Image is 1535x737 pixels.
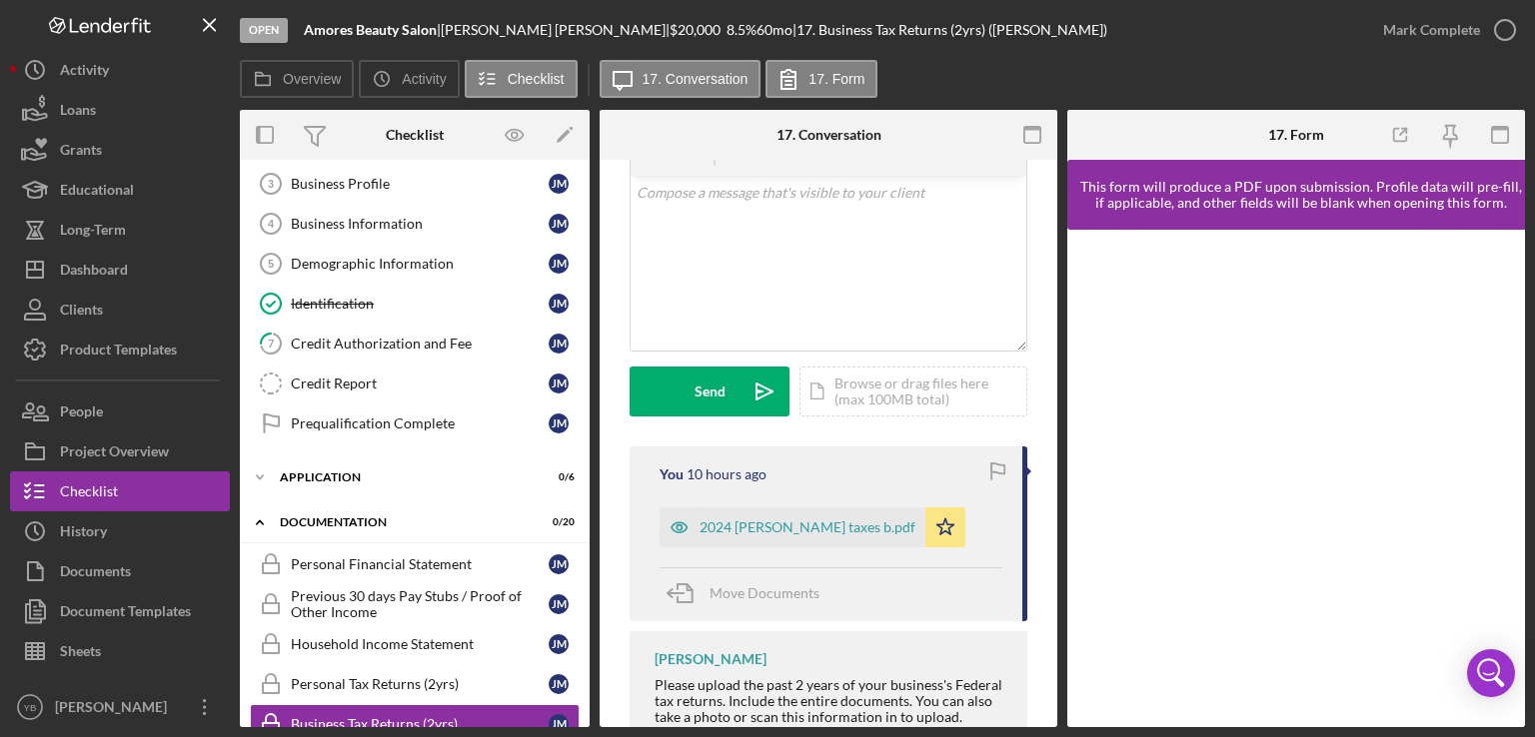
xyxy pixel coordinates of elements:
div: Sheets [60,631,101,676]
a: 3Business ProfileJM [250,164,580,204]
div: J M [549,594,569,614]
div: [PERSON_NAME] [655,651,767,667]
div: 60 mo [757,22,792,38]
div: J M [549,714,569,734]
div: | [304,22,441,38]
div: Open Intercom Messenger [1467,649,1515,697]
a: Credit ReportJM [250,364,580,403]
tspan: 5 [268,258,274,270]
label: 17. Form [808,71,864,87]
div: Credit Authorization and Fee [291,336,549,352]
button: Overview [240,60,354,98]
div: Business Profile [291,176,549,192]
div: Prequalification Complete [291,415,549,431]
tspan: 3 [268,178,274,190]
div: 0 / 6 [539,471,575,483]
div: History [60,511,107,556]
div: J M [549,554,569,574]
button: Documents [10,551,230,591]
a: 4Business InformationJM [250,204,580,244]
div: | 17. Business Tax Returns (2yrs) ([PERSON_NAME]) [792,22,1107,38]
div: Business Information [291,216,549,232]
div: J M [549,634,569,654]
a: Prequalification CompleteJM [250,403,580,443]
a: 7Credit Authorization and FeeJM [250,324,580,364]
span: $20,000 [670,21,721,38]
div: You [660,466,684,482]
label: Activity [402,71,446,87]
div: J M [549,174,569,194]
button: Sheets [10,631,230,671]
time: 2025-09-02 16:17 [687,466,767,482]
a: Personal Financial StatementJM [250,544,580,584]
tspan: 4 [268,218,275,230]
div: Documents [60,551,131,596]
div: Project Overview [60,431,169,476]
div: 17. Form [1268,127,1324,143]
label: Checklist [508,71,565,87]
div: Household Income Statement [291,636,549,652]
tspan: 7 [268,337,275,350]
div: Identification [291,296,549,312]
button: History [10,511,230,551]
a: 5Demographic InformationJM [250,244,580,284]
div: Mark Complete [1383,10,1480,50]
button: Activity [359,60,459,98]
text: YB [24,702,37,713]
div: Document Templates [60,591,191,636]
div: 17. Conversation [776,127,881,143]
div: J M [549,413,569,433]
div: Credit Report [291,375,549,391]
button: Checklist [10,471,230,511]
div: Documentation [280,516,525,528]
div: Personal Tax Returns (2yrs) [291,676,549,692]
a: Personal Tax Returns (2yrs)JM [250,664,580,704]
a: Household Income StatementJM [250,624,580,664]
button: Move Documents [660,568,839,618]
label: Overview [283,71,341,87]
div: Previous 30 days Pay Stubs / Proof of Other Income [291,588,549,620]
button: 17. Form [766,60,877,98]
a: IdentificationJM [250,284,580,324]
button: 2024 [PERSON_NAME] taxes b.pdf [660,507,965,547]
button: Project Overview [10,431,230,471]
label: 17. Conversation [643,71,749,87]
div: Demographic Information [291,256,549,272]
div: 0 / 20 [539,516,575,528]
div: Send [695,367,726,416]
b: Amores Beauty Salon [304,21,437,38]
div: 8.5 % [727,22,757,38]
div: J M [549,294,569,314]
div: This form will produce a PDF upon submission. Profile data will pre-fill, if applicable, and othe... [1077,179,1525,211]
div: J M [549,214,569,234]
button: Document Templates [10,591,230,631]
div: J M [549,334,569,354]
